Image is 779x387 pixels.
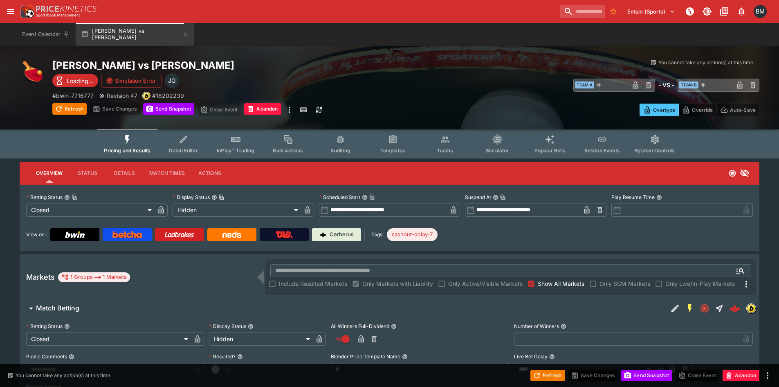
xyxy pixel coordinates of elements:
[20,300,668,317] button: Match Betting
[658,59,754,66] p: You cannot take any action(s) at this time.
[362,195,368,200] button: Scheduled StartCopy To Clipboard
[679,81,698,88] span: Team B
[273,147,303,154] span: Bulk Actions
[371,228,384,241] label: Tags:
[244,104,281,113] span: Mark an event as closed and abandoned.
[621,370,672,381] button: Send Snapshot
[64,324,70,329] button: Betting Status
[165,73,180,88] div: James Gordon
[678,104,716,116] button: Override
[561,324,566,329] button: Number of Winners
[733,263,748,278] button: Open
[143,92,150,100] img: bwin.png
[97,129,681,158] div: Event type filters
[209,323,246,330] p: Display Status
[237,354,243,360] button: Resulted?
[530,370,565,381] button: Refresh
[26,272,55,282] h5: Markets
[17,23,74,46] button: Event Calendar
[538,279,584,288] span: Show All Markets
[26,333,191,346] div: Closed
[560,5,605,18] input: search
[173,204,301,217] div: Hidden
[164,231,194,238] img: Ladbrokes
[279,279,347,288] span: Include Resulted Markets
[169,147,198,154] span: Detail Editor
[653,106,675,114] p: Overtype
[700,4,714,19] button: Toggle light/dark mode
[152,91,184,100] p: Copy To Clipboard
[665,279,735,288] span: Only Live/In-Play Markets
[692,106,713,114] p: Override
[599,279,650,288] span: Only SGM Markets
[16,372,112,379] p: You cannot take any action(s) at this time.
[730,106,756,114] p: Auto-Save
[763,371,772,380] button: more
[549,354,555,360] button: Live Bet Delay
[640,104,759,116] div: Start From
[76,23,194,46] button: [PERSON_NAME] vs [PERSON_NAME]
[26,353,67,360] p: Public Comments
[106,163,143,183] button: Details
[740,168,750,178] svg: Hidden
[362,279,433,288] span: Only Markets with Liability
[101,74,162,88] button: Simulation Error
[36,304,79,312] h6: Match Betting
[729,303,741,314] div: ce73180c-b7de-4f30-b53f-d3b205efd6e9
[173,194,210,201] p: Display Status
[697,301,712,316] button: Closed
[312,228,361,241] a: Cerberus
[331,323,389,330] p: All Winners Full-Dividend
[658,81,674,89] h6: - VS -
[729,303,741,314] img: logo-cerberus--red.svg
[319,194,360,201] p: Scheduled Start
[668,301,682,316] button: Edit Detail
[3,4,18,19] button: open drawer
[36,14,80,17] img: Sportsbook Management
[380,147,405,154] span: Templates
[330,231,354,239] p: Cerberus
[500,195,506,200] button: Copy To Clipboard
[712,301,727,316] button: Straight
[69,163,106,183] button: Status
[222,231,241,238] img: Neds
[746,303,756,313] div: bwin
[575,81,594,88] span: Team A
[29,163,69,183] button: Overview
[514,323,559,330] p: Number of Winners
[52,59,406,72] h2: Copy To Clipboard
[61,272,127,282] div: 1 Groups 1 Markets
[52,91,94,100] p: Copy To Clipboard
[391,324,397,329] button: All Winners Full-Dividend
[320,231,326,238] img: Cerberus
[330,147,350,154] span: Auditing
[244,103,281,115] button: Abandon
[437,147,453,154] span: Teams
[217,147,254,154] span: InPlay™ Trading
[26,204,155,217] div: Closed
[26,228,47,241] label: View on :
[142,92,150,100] div: bwin
[727,300,743,317] a: ce73180c-b7de-4f30-b53f-d3b205efd6e9
[751,2,769,20] button: Byron Monk
[276,231,293,238] img: TabNZ
[143,163,191,183] button: Match Times
[635,147,675,154] span: System Controls
[26,323,63,330] p: Betting Status
[191,163,228,183] button: Actions
[52,103,87,115] button: Refresh
[331,353,400,360] p: Blender Price Template Name
[402,354,408,360] button: Blender Price Template Name
[493,195,498,200] button: Suspend AtCopy To Clipboard
[486,147,509,154] span: Simulator
[723,370,759,381] button: Abandon
[387,228,438,241] div: Betting Target: cerberus
[209,353,236,360] p: Resulted?
[607,5,620,18] button: No Bookmarks
[65,231,85,238] img: Bwin
[747,304,756,313] img: bwin
[369,195,375,200] button: Copy To Clipboard
[717,4,732,19] button: Documentation
[448,279,523,288] span: Only Active/Visible Markets
[656,195,662,200] button: Play Resume Time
